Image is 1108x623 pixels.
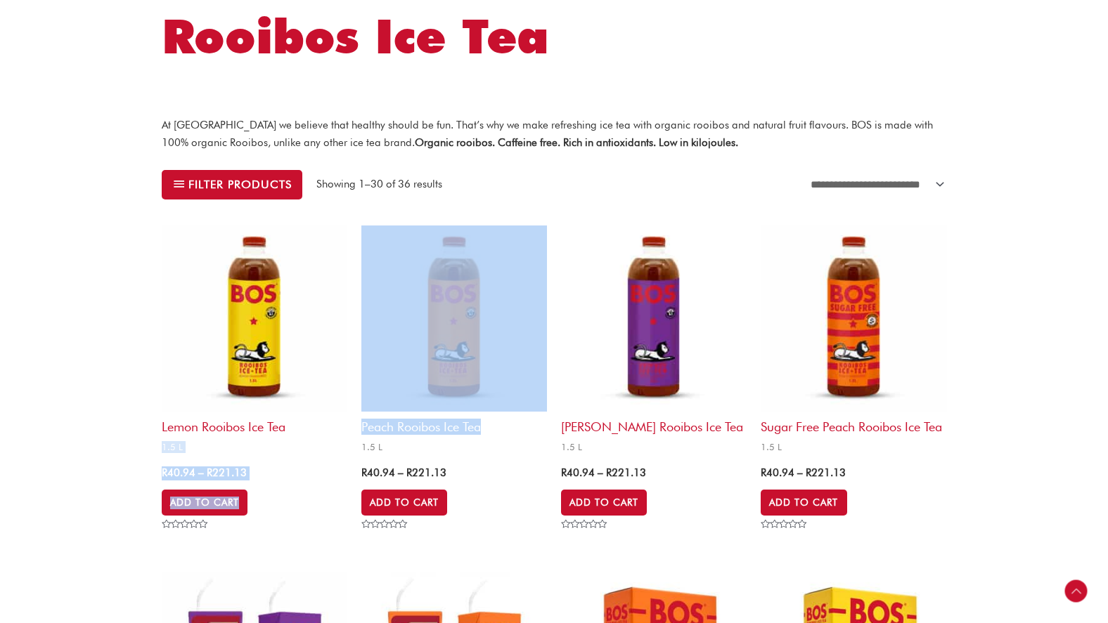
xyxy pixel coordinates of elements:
strong: Organic rooibos. Caffeine free. Rich in antioxidants. Low in kilojoules. [415,136,738,149]
bdi: 40.94 [361,466,395,479]
bdi: 221.13 [806,466,846,479]
select: Shop order [802,170,947,199]
a: Select options for “Sugar Free Peach Rooibos Ice Tea” [761,490,846,515]
a: Peach Rooibos Ice Tea1.5 L [361,225,547,457]
span: R [361,466,367,479]
a: Select options for “Peach Rooibos Ice Tea” [361,490,447,515]
span: R [761,466,766,479]
span: R [207,466,212,479]
a: Select options for “Berry Rooibos Ice Tea” [561,490,647,515]
h2: Lemon Rooibos Ice Tea [162,412,347,435]
span: 1.5 L [162,441,347,453]
a: [PERSON_NAME] Rooibos Ice Tea1.5 L [561,225,747,457]
span: 1.5 L [361,441,547,453]
span: R [806,466,811,479]
bdi: 40.94 [761,466,794,479]
span: 1.5 L [561,441,747,453]
span: R [162,466,167,479]
img: lemon rooibos ice tea 1.5L [162,225,347,411]
img: berry rooibos ice tea [561,225,747,411]
h2: [PERSON_NAME] Rooibos Ice Tea [561,412,747,435]
img: lemon rooibos ice tea [361,225,547,411]
span: Filter products [188,179,292,190]
span: – [797,466,803,479]
bdi: 221.13 [606,466,646,479]
h1: Rooibos Ice Tea [162,4,947,70]
span: – [598,466,603,479]
bdi: 40.94 [162,466,195,479]
bdi: 40.94 [561,466,595,479]
span: R [606,466,612,479]
h2: Sugar Free Peach Rooibos Ice Tea [761,412,946,435]
a: Lemon Rooibos Ice Tea1.5 L [162,225,347,457]
h2: Peach Rooibos Ice Tea [361,412,547,435]
a: Select options for “Lemon Rooibos Ice Tea” [162,490,247,515]
button: Filter products [162,170,303,199]
span: – [198,466,204,479]
span: R [561,466,567,479]
bdi: 221.13 [207,466,247,479]
span: R [406,466,412,479]
bdi: 221.13 [406,466,446,479]
p: At [GEOGRAPHIC_DATA] we believe that healthy should be fun. That’s why we make refreshing ice tea... [162,117,947,152]
img: sugar free rooibos ice tea 1.5L [761,225,946,411]
p: Showing 1–30 of 36 results [316,176,442,192]
span: 1.5 L [761,441,946,453]
a: Sugar Free Peach Rooibos Ice Tea1.5 L [761,225,946,457]
span: – [398,466,404,479]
